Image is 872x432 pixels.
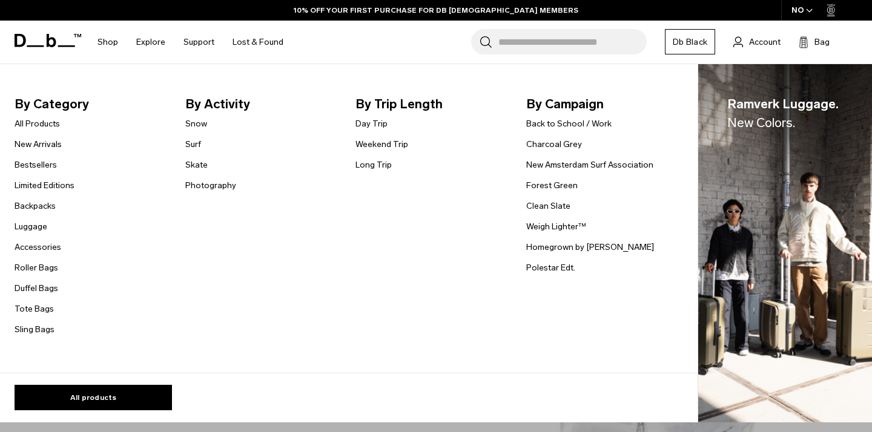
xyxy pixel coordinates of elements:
button: Bag [799,34,830,49]
span: By Campaign [526,94,678,114]
a: Clean Slate [526,200,570,212]
a: All Products [15,117,60,130]
a: Backpacks [15,200,56,212]
a: 10% OFF YOUR FIRST PURCHASE FOR DB [DEMOGRAPHIC_DATA] MEMBERS [294,5,578,16]
a: Accessories [15,241,61,254]
a: Skate [185,159,208,171]
span: By Activity [185,94,337,114]
a: Ramverk Luggage.New Colors. Db [698,64,872,423]
span: Ramverk Luggage. [727,94,839,133]
a: New Arrivals [15,138,62,151]
a: New Amsterdam Surf Association [526,159,653,171]
span: Bag [814,36,830,48]
a: Polestar Edt. [526,261,575,274]
a: Weigh Lighter™ [526,220,586,233]
a: Surf [185,138,201,151]
a: Shop [97,21,118,64]
a: Roller Bags [15,261,58,274]
span: Account [749,36,781,48]
a: Long Trip [355,159,392,171]
a: Duffel Bags [15,282,58,295]
span: By Category [15,94,166,114]
a: Sling Bags [15,323,54,336]
a: Bestsellers [15,159,57,171]
a: Snow [185,117,207,130]
a: Explore [136,21,165,64]
a: Luggage [15,220,47,233]
nav: Main Navigation [88,21,292,64]
a: Lost & Found [233,21,283,64]
a: Db Black [665,29,715,54]
span: New Colors. [727,115,795,130]
a: Homegrown by [PERSON_NAME] [526,241,654,254]
a: Weekend Trip [355,138,408,151]
a: Account [733,34,781,49]
a: Day Trip [355,117,388,130]
a: Forest Green [526,179,578,192]
img: Db [698,64,872,423]
a: Limited Editions [15,179,74,192]
span: By Trip Length [355,94,507,114]
a: All products [15,385,172,410]
a: Tote Bags [15,303,54,315]
a: Support [183,21,214,64]
a: Back to School / Work [526,117,612,130]
a: Photography [185,179,236,192]
a: Charcoal Grey [526,138,582,151]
